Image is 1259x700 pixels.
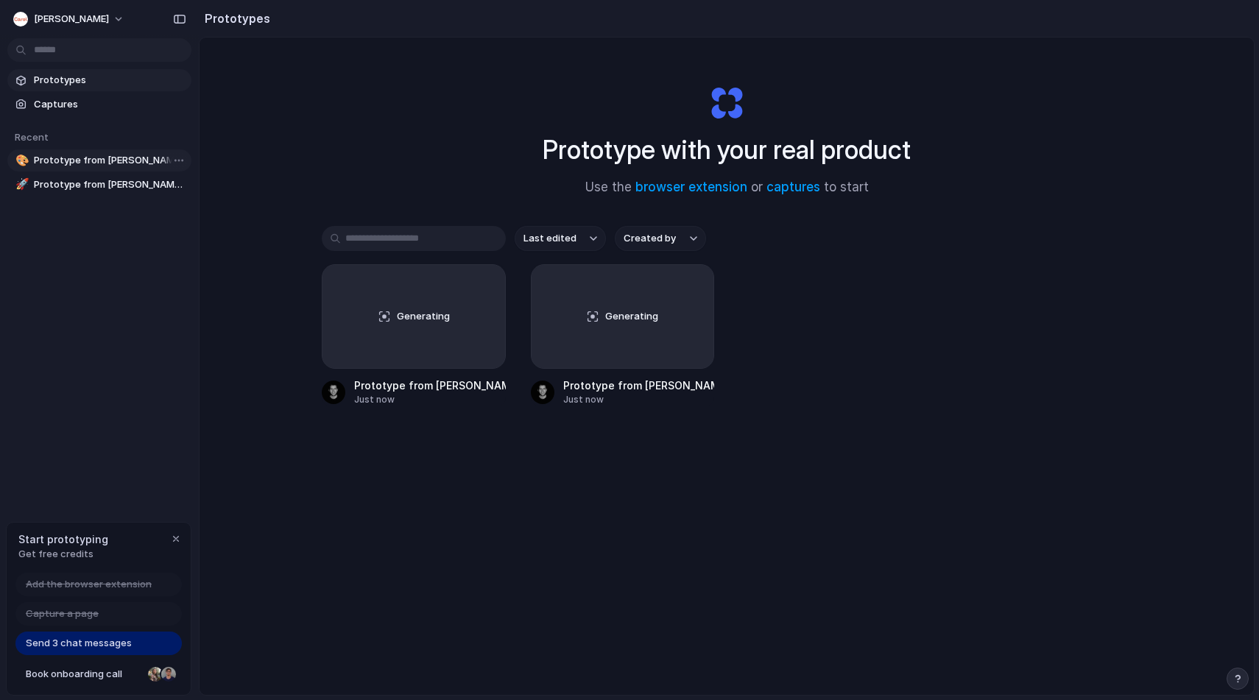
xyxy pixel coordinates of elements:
[18,547,108,562] span: Get free credits
[160,665,177,683] div: Christian Iacullo
[13,177,28,192] button: 🚀
[147,665,164,683] div: Nicole Kubica
[7,93,191,116] a: Captures
[563,378,715,393] div: Prototype from [PERSON_NAME] VPC Customers
[585,178,869,197] span: Use the or to start
[26,667,142,682] span: Book onboarding call
[34,177,186,192] span: Prototype from [PERSON_NAME] VPC Customers
[531,264,715,406] a: GeneratingPrototype from [PERSON_NAME] VPC CustomersJust now
[26,577,152,592] span: Add the browser extension
[515,226,606,251] button: Last edited
[18,531,108,547] span: Start prototyping
[7,174,191,196] a: 🚀Prototype from [PERSON_NAME] VPC Customers
[397,309,450,324] span: Generating
[543,130,911,169] h1: Prototype with your real product
[34,153,186,168] span: Prototype from [PERSON_NAME] VPC Customers
[15,662,182,686] a: Book onboarding call
[354,378,506,393] div: Prototype from [PERSON_NAME] VPC Customers
[635,180,747,194] a: browser extension
[15,131,49,143] span: Recent
[7,149,191,172] a: 🎨Prototype from [PERSON_NAME] VPC Customers
[13,153,28,168] button: 🎨
[15,176,26,193] div: 🚀
[523,231,576,246] span: Last edited
[624,231,676,246] span: Created by
[26,636,132,651] span: Send 3 chat messages
[605,309,658,324] span: Generating
[15,152,26,169] div: 🎨
[34,97,186,112] span: Captures
[563,393,715,406] div: Just now
[615,226,706,251] button: Created by
[766,180,820,194] a: captures
[34,12,109,26] span: [PERSON_NAME]
[354,393,506,406] div: Just now
[7,7,132,31] button: [PERSON_NAME]
[7,69,191,91] a: Prototypes
[26,607,99,621] span: Capture a page
[34,73,186,88] span: Prototypes
[199,10,270,27] h2: Prototypes
[322,264,506,406] a: GeneratingPrototype from [PERSON_NAME] VPC CustomersJust now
